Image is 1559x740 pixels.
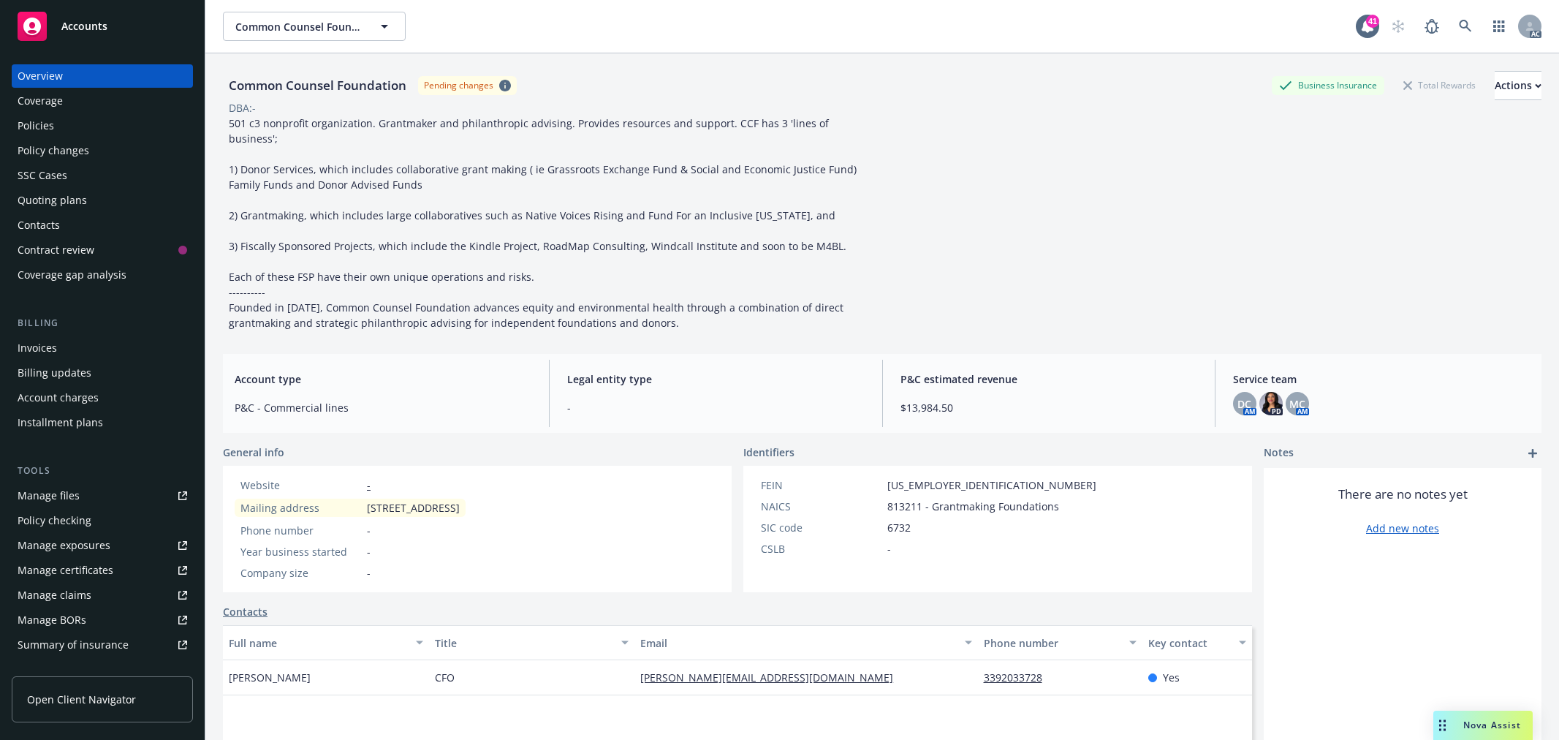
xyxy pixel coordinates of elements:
div: Contacts [18,214,60,237]
div: Email [640,635,955,651]
span: Legal entity type [567,371,864,387]
span: Service team [1233,371,1530,387]
span: [US_EMPLOYER_IDENTIFICATION_NUMBER] [887,477,1096,493]
span: Open Client Navigator [27,692,136,707]
span: Yes [1163,670,1180,685]
span: CFO [435,670,455,685]
div: Phone number [240,523,361,538]
a: Report a Bug [1417,12,1446,41]
a: Start snowing [1384,12,1413,41]
a: Add new notes [1366,521,1439,536]
div: FEIN [761,477,881,493]
div: Key contact [1148,635,1230,651]
button: Title [429,625,635,660]
a: Policy changes [12,139,193,162]
span: Common Counsel Foundation [235,19,362,34]
button: Nova Assist [1433,711,1533,740]
button: Actions [1495,71,1541,100]
a: [PERSON_NAME][EMAIL_ADDRESS][DOMAIN_NAME] [640,671,905,684]
a: Summary of insurance [12,633,193,657]
a: Switch app [1484,12,1514,41]
div: Coverage gap analysis [18,263,126,287]
div: Billing [12,316,193,331]
div: Contract review [18,238,94,262]
a: Coverage [12,89,193,113]
div: Billing updates [18,361,91,385]
div: SIC code [761,520,881,535]
span: Accounts [61,20,107,32]
div: 41 [1366,15,1379,28]
span: Manage exposures [12,534,193,557]
span: - [567,400,864,415]
div: Common Counsel Foundation [223,76,412,95]
a: SSC Cases [12,164,193,187]
span: P&C - Commercial lines [235,400,531,415]
span: Account type [235,371,531,387]
button: Key contact [1142,625,1252,660]
span: [STREET_ADDRESS] [367,500,460,516]
div: Mailing address [240,500,361,516]
span: Pending changes [418,76,517,94]
div: Business Insurance [1272,76,1384,94]
a: Billing updates [12,361,193,385]
a: Coverage gap analysis [12,263,193,287]
a: Manage BORs [12,608,193,632]
span: 501 c3 nonprofit organization. Grantmaker and philanthropic advising. Provides resources and supp... [229,116,860,330]
div: Total Rewards [1396,76,1483,94]
div: NAICS [761,499,881,514]
span: P&C estimated revenue [900,371,1197,387]
div: Manage certificates [18,559,113,582]
div: Title [435,635,613,651]
a: Contacts [223,604,268,619]
a: 3392033728 [984,671,1054,684]
a: - [367,478,371,492]
span: - [887,541,891,556]
div: Coverage [18,89,63,113]
button: Phone number [978,625,1142,660]
img: photo [1259,392,1283,415]
a: Manage claims [12,584,193,607]
div: Policy checking [18,509,91,532]
button: Common Counsel Foundation [223,12,406,41]
span: DC [1237,396,1251,412]
a: Installment plans [12,411,193,434]
div: Manage claims [18,584,91,607]
a: Search [1451,12,1480,41]
div: Manage BORs [18,608,86,632]
button: Email [634,625,977,660]
a: Manage files [12,484,193,507]
div: Full name [229,635,407,651]
span: There are no notes yet [1338,486,1468,503]
a: Policies [12,114,193,137]
span: Nova Assist [1463,719,1521,731]
span: 6732 [887,520,911,535]
span: Notes [1264,445,1294,462]
a: Contacts [12,214,193,237]
span: General info [223,445,284,460]
div: Policy changes [18,139,89,162]
span: $13,984.50 [900,400,1197,415]
span: - [367,544,371,559]
div: Tools [12,464,193,478]
span: - [367,565,371,581]
a: Accounts [12,6,193,47]
div: Actions [1495,72,1541,99]
div: Manage exposures [18,534,110,557]
div: DBA: - [229,100,256,116]
span: Identifiers [743,445,794,460]
a: Manage certificates [12,559,193,582]
a: Account charges [12,386,193,409]
div: Policies [18,114,54,137]
a: Contract review [12,238,193,262]
a: Quoting plans [12,189,193,212]
div: Year business started [240,544,361,559]
div: Phone number [984,635,1120,651]
div: Pending changes [424,79,493,91]
div: Manage files [18,484,80,507]
div: Website [240,477,361,493]
a: add [1524,445,1541,462]
div: Invoices [18,336,57,360]
div: Installment plans [18,411,103,434]
div: Summary of insurance [18,633,129,657]
span: 813211 - Grantmaking Foundations [887,499,1059,514]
